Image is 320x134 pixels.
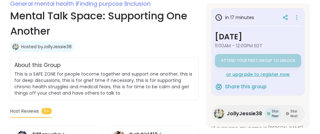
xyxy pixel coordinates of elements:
[41,108,52,114] span: 5+
[215,14,254,21] h3: in 17 minutes
[214,109,224,119] img: JollyJessie38
[290,109,298,118] span: Star Host
[10,108,39,115] span: Host Reviews
[215,83,223,90] img: ShareWell Logomark
[215,43,301,49] span: 11:00AM - 12:00PM EDT
[227,110,262,117] span: JollyJessie38
[215,80,267,93] button: Share this group
[14,71,192,96] span: This is a SAFE ZONE for people tocome together and support one another, this is for deep discussi...
[21,44,72,50] a: Hosted byJollyJessie38
[272,109,279,118] span: Star Peer
[215,54,301,67] button: Attend your first group to unlock
[267,112,270,115] img: Star Peer
[10,8,199,39] h1: Mental Talk Space: Supporting One Another
[211,105,305,122] a: JollyJessie38JollyJessie38Star PeerStar PeerStar HostStar Host
[14,61,60,70] h2: About this Group
[215,31,301,43] h3: [DATE]
[12,44,19,50] img: JollyJessie38
[215,71,301,77] div: or upgrade to register now
[286,112,289,115] img: Star Host
[221,58,295,63] span: Attend your first group to unlock
[225,83,267,90] span: Share this group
